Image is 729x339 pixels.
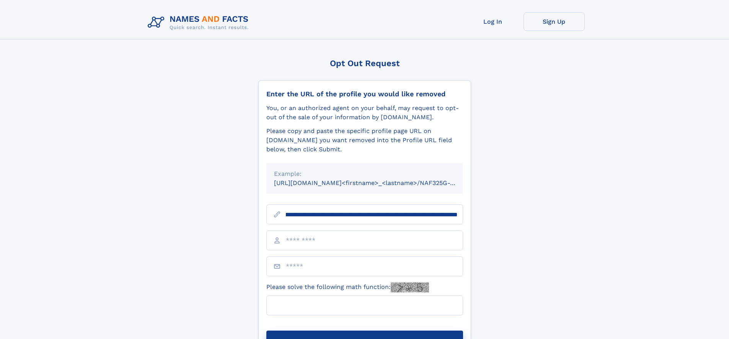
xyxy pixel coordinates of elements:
[266,90,463,98] div: Enter the URL of the profile you would like removed
[274,179,478,187] small: [URL][DOMAIN_NAME]<firstname>_<lastname>/NAF325G-xxxxxxxx
[258,58,471,68] div: Opt Out Request
[266,127,463,154] div: Please copy and paste the specific profile page URL on [DOMAIN_NAME] you want removed into the Pr...
[266,104,463,122] div: You, or an authorized agent on your behalf, may request to opt-out of the sale of your informatio...
[462,12,524,31] a: Log In
[524,12,585,31] a: Sign Up
[145,12,255,33] img: Logo Names and Facts
[266,282,429,292] label: Please solve the following math function:
[274,169,455,178] div: Example:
